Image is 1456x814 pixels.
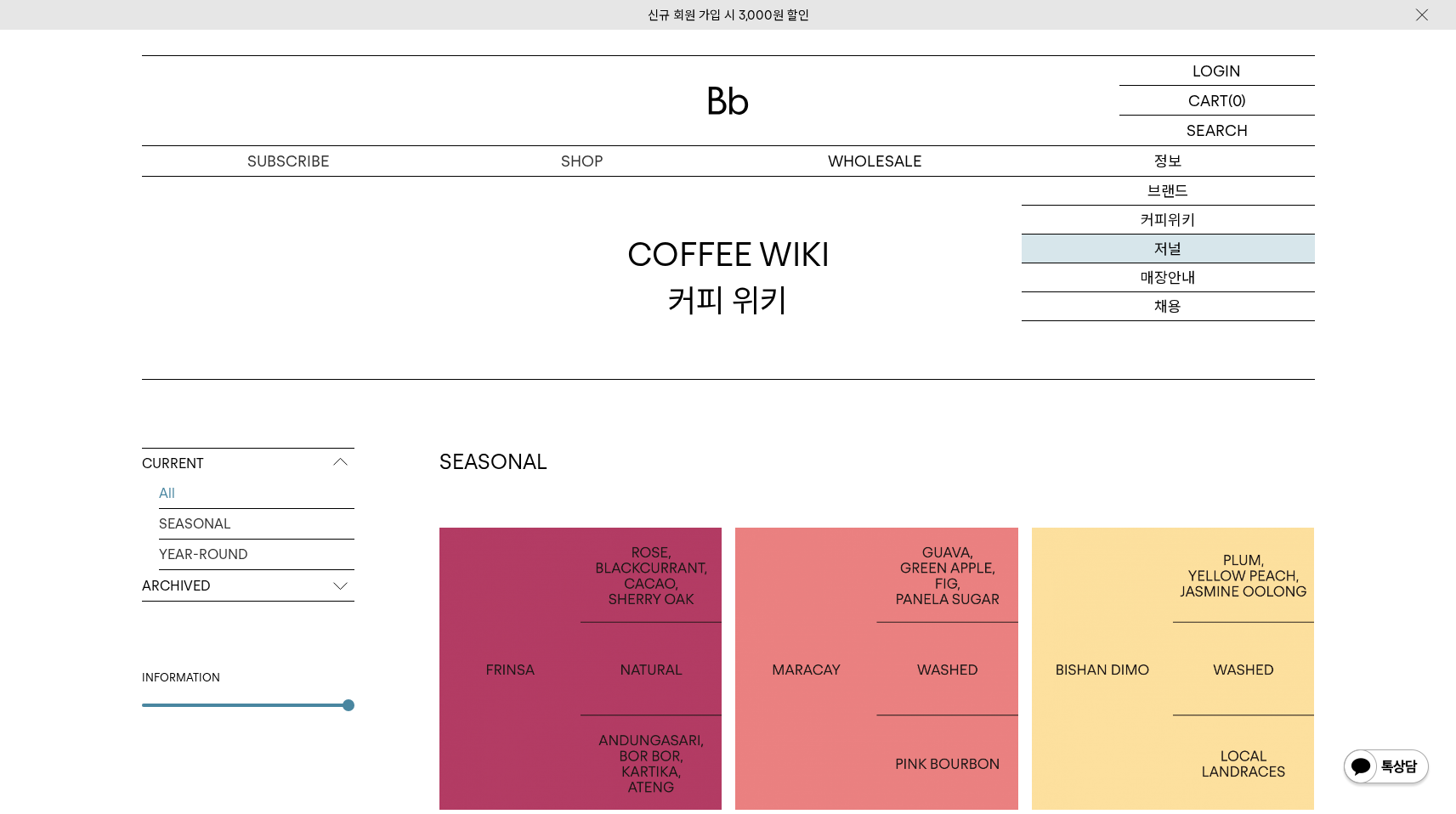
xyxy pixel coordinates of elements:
p: (0) [1228,86,1246,115]
a: CART (0) [1119,86,1315,116]
p: LOGIN [1193,56,1241,85]
a: SUBSCRIBE [142,146,435,176]
a: 매장안내 [1022,263,1315,292]
div: 커피 위키 [627,232,830,322]
a: 브랜드 [1022,177,1315,206]
img: 로고 [708,87,749,115]
p: CART [1188,86,1228,115]
p: WHOLESALE [728,146,1022,176]
p: 정보 [1022,146,1315,176]
img: 카카오톡 채널 1:1 채팅 버튼 [1342,748,1431,789]
a: SHOP [435,146,728,176]
a: 콜롬비아 마라카이COLOMBIA MARACAY [735,528,1018,811]
a: 저널 [1022,235,1315,263]
a: All [159,478,354,508]
p: SEARCH [1187,116,1248,145]
a: SEASONAL [159,509,354,539]
a: 채용 [1022,292,1315,321]
a: 인도네시아 프린자 내추럴INDONESIA FRINSA NATURAL [439,528,722,811]
a: YEAR-ROUND [159,540,354,569]
p: ARCHIVED [142,571,354,602]
a: LOGIN [1119,56,1315,86]
a: 에티오피아 비샨 디모ETHIOPIA BISHAN DIMO [1032,528,1315,811]
h2: SEASONAL [439,448,1315,477]
div: INFORMATION [142,670,354,687]
p: CURRENT [142,449,354,479]
a: 커피위키 [1022,206,1315,235]
span: COFFEE WIKI [627,232,830,277]
a: 신규 회원 가입 시 3,000원 할인 [648,8,809,23]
